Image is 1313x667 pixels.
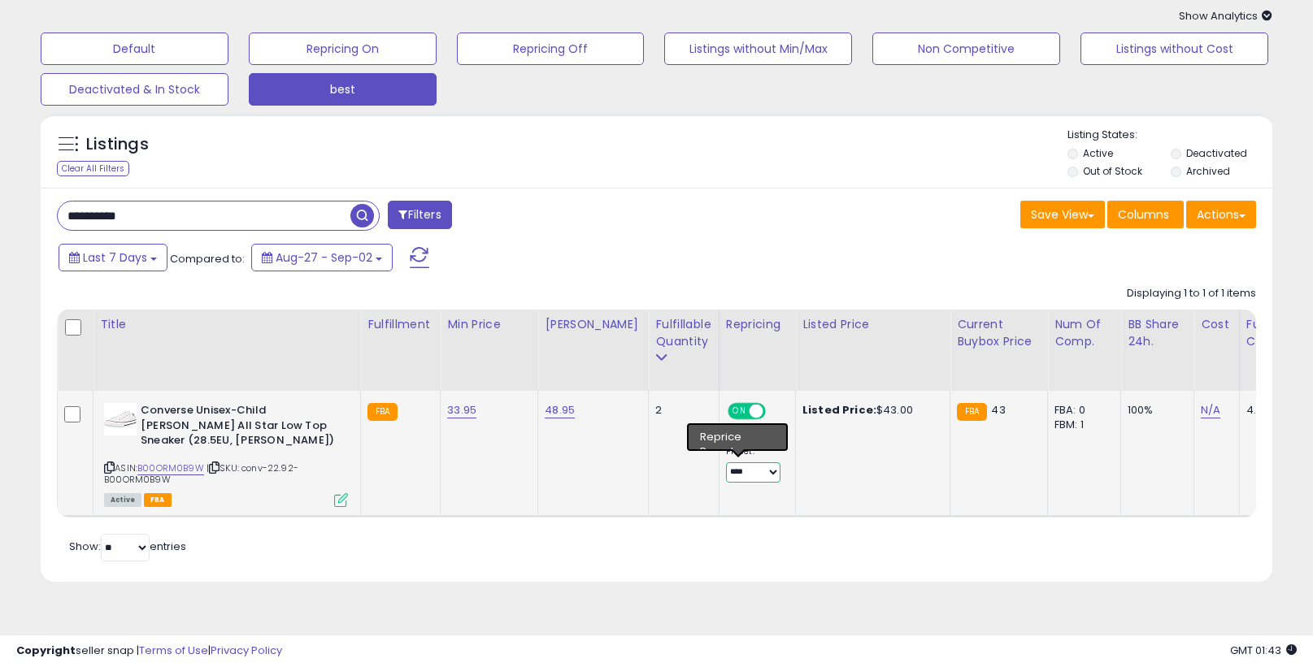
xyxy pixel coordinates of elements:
[104,403,137,435] img: 31Gn8tcLtFL._SL40_.jpg
[1246,316,1309,350] div: Fulfillment Cost
[251,244,393,271] button: Aug-27 - Sep-02
[41,32,228,65] button: Default
[170,251,245,266] span: Compared to:
[1127,286,1256,301] div: Displaying 1 to 1 of 1 items
[957,403,987,421] small: FBA
[991,402,1005,418] span: 43
[447,402,476,418] a: 33.95
[16,643,282,659] div: seller snap | |
[57,161,129,176] div: Clear All Filters
[1179,8,1272,24] span: Show Analytics
[1080,32,1268,65] button: Listings without Cost
[1054,403,1108,418] div: FBA: 0
[802,403,937,418] div: $43.00
[1186,146,1247,160] label: Deactivated
[249,32,437,65] button: Repricing On
[1083,146,1113,160] label: Active
[41,73,228,106] button: Deactivated & In Stock
[1186,201,1256,228] button: Actions
[59,244,167,271] button: Last 7 Days
[1246,403,1303,418] div: 4.9
[104,403,348,505] div: ASIN:
[137,461,204,475] a: B00ORM0B9W
[367,316,433,333] div: Fulfillment
[388,201,451,229] button: Filters
[144,493,172,507] span: FBA
[872,32,1060,65] button: Non Competitive
[69,539,186,554] span: Show: entries
[104,493,141,507] span: All listings currently available for purchase on Amazon
[1107,201,1184,228] button: Columns
[1020,201,1105,228] button: Save View
[1230,643,1297,658] span: 2025-09-15 01:43 GMT
[1128,316,1187,350] div: BB Share 24h.
[664,32,852,65] button: Listings without Min/Max
[367,403,398,421] small: FBA
[1201,402,1220,418] a: N/A
[457,32,645,65] button: Repricing Off
[545,402,575,418] a: 48.95
[104,461,298,486] span: | SKU: conv-22.92-B00ORM0B9W
[86,133,149,156] h5: Listings
[1201,316,1233,333] div: Cost
[1118,206,1169,223] span: Columns
[729,405,750,418] span: ON
[83,249,147,266] span: Last 7 Days
[16,643,76,658] strong: Copyright
[447,316,531,333] div: Min Price
[249,73,437,106] button: best
[726,446,783,483] div: Preset:
[655,403,706,418] div: 2
[100,316,354,333] div: Title
[763,405,789,418] span: OFF
[1054,316,1114,350] div: Num of Comp.
[1083,164,1142,178] label: Out of Stock
[802,402,876,418] b: Listed Price:
[545,316,641,333] div: [PERSON_NAME]
[276,249,372,266] span: Aug-27 - Sep-02
[211,643,282,658] a: Privacy Policy
[1054,418,1108,432] div: FBM: 1
[655,316,711,350] div: Fulfillable Quantity
[141,403,338,453] b: Converse Unisex-Child [PERSON_NAME] All Star Low Top Sneaker (28.5EU, [PERSON_NAME])
[802,316,943,333] div: Listed Price
[1067,128,1272,143] p: Listing States:
[1186,164,1230,178] label: Archived
[957,316,1041,350] div: Current Buybox Price
[726,316,789,333] div: Repricing
[1128,403,1181,418] div: 100%
[139,643,208,658] a: Terms of Use
[726,428,783,443] div: Amazon AI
